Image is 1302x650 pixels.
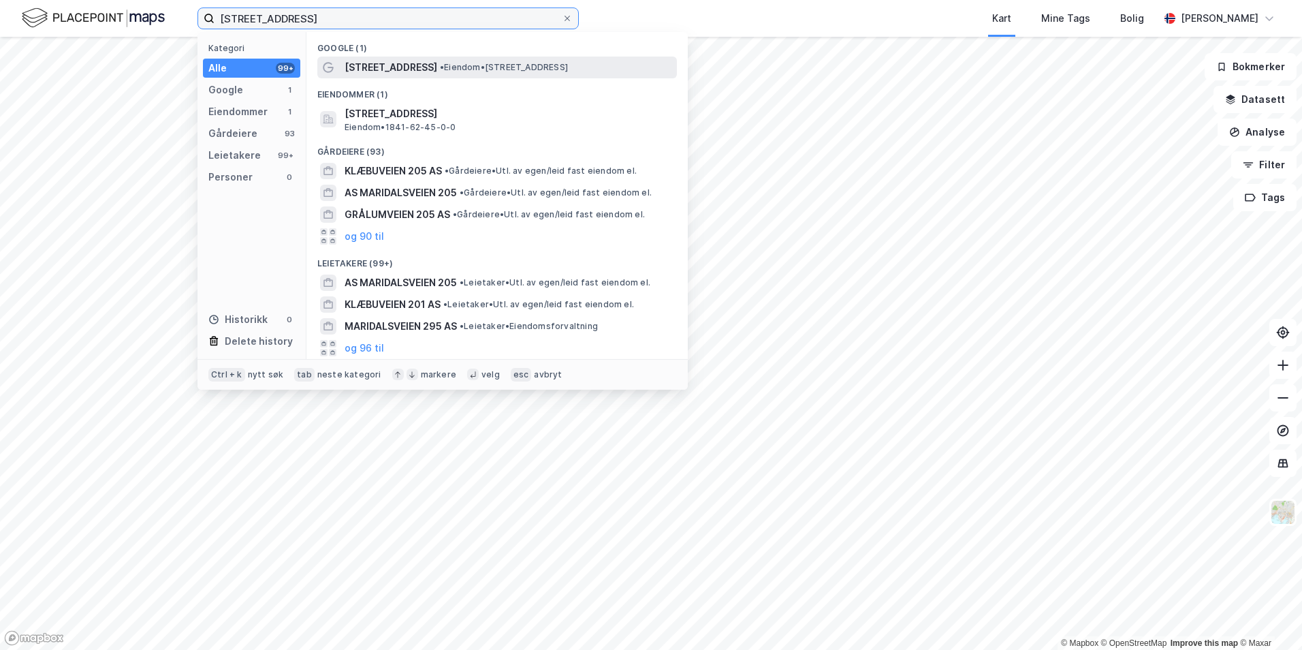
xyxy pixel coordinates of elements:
span: Eiendom • [STREET_ADDRESS] [440,62,568,73]
div: Bolig [1120,10,1144,27]
span: Gårdeiere • Utl. av egen/leid fast eiendom el. [453,209,645,220]
div: 0 [284,314,295,325]
button: og 90 til [345,228,384,245]
span: • [443,299,447,309]
span: • [460,277,464,288]
div: Personer [208,169,253,185]
div: Alle [208,60,227,76]
div: 99+ [276,63,295,74]
span: Eiendom • 1841-62-45-0-0 [345,122,456,133]
div: velg [481,369,500,380]
a: Mapbox homepage [4,630,64,646]
div: tab [294,368,315,382]
button: Datasett [1213,86,1297,113]
button: Filter [1231,151,1297,179]
div: neste kategori [317,369,381,380]
span: • [440,62,444,72]
span: KLÆBUVEIEN 201 AS [345,296,441,313]
span: • [453,209,457,219]
span: [STREET_ADDRESS] [345,59,437,76]
a: OpenStreetMap [1101,638,1167,648]
div: [PERSON_NAME] [1181,10,1258,27]
input: Søk på adresse, matrikkel, gårdeiere, leietakere eller personer [215,8,562,29]
span: Gårdeiere • Utl. av egen/leid fast eiendom el. [445,166,637,176]
div: 99+ [276,150,295,161]
div: Leietakere (99+) [306,247,688,272]
span: Leietaker • Utl. av egen/leid fast eiendom el. [443,299,634,310]
span: [STREET_ADDRESS] [345,106,671,122]
div: nytt søk [248,369,284,380]
div: 0 [284,172,295,183]
img: logo.f888ab2527a4732fd821a326f86c7f29.svg [22,6,165,30]
div: Leietakere [208,147,261,164]
div: Gårdeiere [208,125,257,142]
div: avbryt [534,369,562,380]
span: Leietaker • Eiendomsforvaltning [460,321,598,332]
button: Tags [1233,184,1297,211]
div: Gårdeiere (93) [306,136,688,160]
a: Mapbox [1061,638,1098,648]
span: KLÆBUVEIEN 205 AS [345,163,442,179]
div: Mine Tags [1041,10,1090,27]
button: Analyse [1218,119,1297,146]
div: esc [511,368,532,382]
div: Kategori [208,43,300,53]
div: Eiendommer (1) [306,78,688,103]
div: Kontrollprogram for chat [1234,585,1302,650]
span: GRÅLUMVEIEN 205 AS [345,206,450,223]
div: markere [421,369,456,380]
span: Leietaker • Utl. av egen/leid fast eiendom el. [460,277,650,288]
div: 1 [284,106,295,117]
a: Improve this map [1171,638,1238,648]
button: Bokmerker [1205,53,1297,80]
span: • [460,187,464,198]
button: og 96 til [345,340,384,356]
div: Delete history [225,333,293,350]
span: • [445,166,449,176]
div: Eiendommer [208,104,268,120]
div: Google (1) [306,32,688,57]
span: AS MARIDALSVEIEN 205 [345,275,457,291]
span: AS MARIDALSVEIEN 205 [345,185,457,201]
div: Kart [992,10,1011,27]
span: • [460,321,464,331]
iframe: Chat Widget [1234,585,1302,650]
img: Z [1270,499,1296,525]
div: Ctrl + k [208,368,245,382]
div: 1 [284,84,295,95]
span: Gårdeiere • Utl. av egen/leid fast eiendom el. [460,187,652,198]
div: 93 [284,128,295,139]
span: MARIDALSVEIEN 295 AS [345,318,457,335]
div: Google [208,82,243,98]
div: Historikk [208,311,268,328]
